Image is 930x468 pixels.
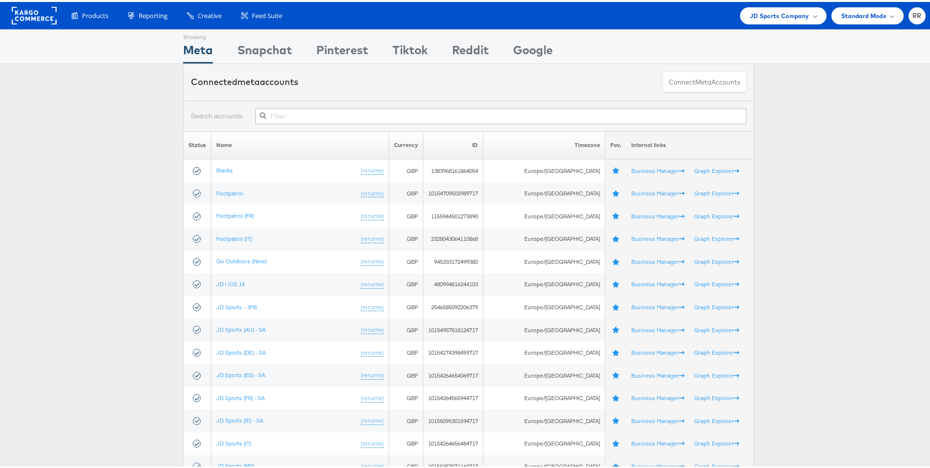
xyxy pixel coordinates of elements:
a: (rename) [361,415,384,423]
a: JD Sports (FR) - SA [216,392,265,400]
a: Blacks [216,165,233,172]
a: Business Manager [631,461,684,468]
a: Business Manager [631,278,684,286]
a: Graph Explorer [694,392,739,400]
a: Business Manager [631,188,684,195]
td: 2546585092206379 [423,294,483,317]
th: Name [211,129,389,157]
a: Business Manager [631,301,684,309]
span: Reporting [139,9,167,19]
input: Filter [255,106,746,122]
td: GBP [389,203,423,226]
div: Pinterest [316,40,368,62]
span: Products [82,9,108,19]
a: Graph Explorer [694,347,739,354]
td: GBP [389,249,423,272]
td: Europe/[GEOGRAPHIC_DATA] [483,385,605,408]
a: Graph Explorer [694,233,739,240]
td: GBP [389,430,423,453]
a: Business Manager [631,438,684,445]
a: Graph Explorer [694,438,739,445]
a: Footpatrol [216,188,243,195]
button: ConnectmetaAccounts [662,69,746,91]
a: JD Sports - 3PB [216,301,257,309]
div: Connected accounts [191,74,298,86]
span: RR [912,11,922,17]
a: Business Manager [631,347,684,354]
a: Graph Explorer [694,301,739,309]
a: (rename) [361,165,384,173]
a: JD Sports (MY) [216,460,254,468]
td: GBP [389,226,423,249]
a: (rename) [361,369,384,378]
span: meta [695,76,711,85]
a: Business Manager [631,165,684,172]
a: JD Sports (IT) [216,438,251,445]
td: Europe/[GEOGRAPHIC_DATA] [483,203,605,226]
a: Business Manager [631,324,684,332]
a: (rename) [361,233,384,241]
a: (rename) [361,324,384,332]
div: Snapchat [237,40,292,62]
th: Timezone [483,129,605,157]
a: Footpatrol (IT) [216,233,252,240]
a: Business Manager [631,370,684,377]
td: Europe/[GEOGRAPHIC_DATA] [483,317,605,340]
td: 2328043064110868 [423,226,483,249]
span: JD Sports Company [750,9,809,19]
a: JD Sports (IE) - SA [216,415,263,422]
td: Europe/[GEOGRAPHIC_DATA] [483,294,605,317]
a: Graph Explorer [694,278,739,286]
td: GBP [389,407,423,430]
td: GBP [389,157,423,180]
span: Standard Mode [841,9,887,19]
a: Footpatrol (FR) [216,210,254,217]
a: Business Manager [631,415,684,423]
a: Graph Explorer [694,370,739,377]
td: 1383968161864054 [423,157,483,180]
td: 1155944501273890 [423,203,483,226]
div: Google [513,40,553,62]
td: Europe/[GEOGRAPHIC_DATA] [483,249,605,272]
span: Creative [198,9,222,19]
td: 10154264654069717 [423,362,483,385]
a: Graph Explorer [694,461,739,468]
a: Graph Explorer [694,324,739,332]
a: Business Manager [631,256,684,263]
a: (rename) [361,438,384,446]
td: 10154957818124717 [423,317,483,340]
td: 10154709502989717 [423,180,483,203]
a: (rename) [361,301,384,310]
th: Currency [389,129,423,157]
td: GBP [389,180,423,203]
a: Business Manager [631,392,684,400]
a: Go Outdoors (New) [216,255,267,263]
td: 945333172499380 [423,249,483,272]
span: meta [237,74,260,85]
td: 10155095301594717 [423,407,483,430]
a: JD Sports (DE) - SA [216,347,266,354]
td: GBP [389,340,423,362]
td: GBP [389,385,423,408]
td: Europe/[GEOGRAPHIC_DATA] [483,362,605,385]
span: Feed Suite [252,9,282,19]
a: (rename) [361,347,384,355]
a: (rename) [361,210,384,218]
div: Tiktok [393,40,428,62]
td: Europe/[GEOGRAPHIC_DATA] [483,340,605,362]
td: Europe/[GEOGRAPHIC_DATA] [483,271,605,294]
div: Meta [183,40,213,62]
td: Europe/[GEOGRAPHIC_DATA] [483,226,605,249]
td: 10154274398459717 [423,340,483,362]
a: (rename) [361,278,384,287]
td: 10154264565944717 [423,385,483,408]
a: (rename) [361,188,384,196]
a: JD Sports (AU) - SA [216,324,266,331]
a: JD Sports (ES) - SA [216,369,265,377]
a: (rename) [361,255,384,264]
a: Graph Explorer [694,165,739,172]
td: Europe/[GEOGRAPHIC_DATA] [483,157,605,180]
td: Europe/[GEOGRAPHIC_DATA] [483,180,605,203]
td: GBP [389,271,423,294]
a: Business Manager [631,233,684,240]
